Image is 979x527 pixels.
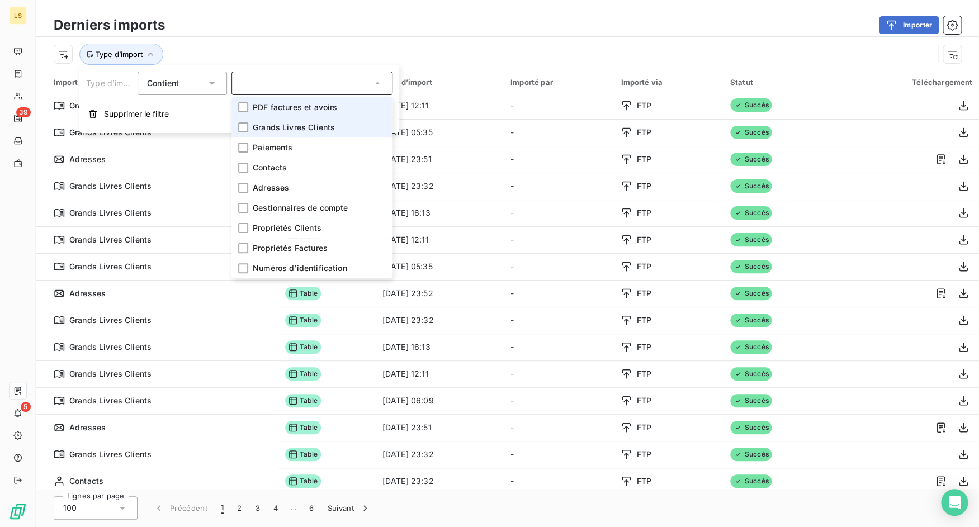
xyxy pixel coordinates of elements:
span: Succès [730,474,772,488]
button: Supprimer le filtre [79,102,399,126]
div: Importé via [621,78,716,87]
td: [DATE] 05:35 [376,119,504,146]
td: - [504,92,614,119]
td: - [504,334,614,360]
span: FTP [636,207,651,219]
button: Suivant [321,496,377,520]
span: 39 [16,107,31,117]
button: 2 [230,496,248,520]
button: 3 [249,496,267,520]
span: FTP [636,100,651,111]
div: Open Intercom Messenger [941,489,968,516]
td: - [504,253,614,280]
span: Table [285,394,321,407]
td: - [504,146,614,173]
td: - [504,280,614,307]
span: Succès [730,206,772,220]
div: Statut [730,78,826,87]
span: Type d’import [86,78,139,88]
div: Date d’import [382,78,497,87]
span: Succès [730,314,772,327]
span: Contient [147,78,179,88]
button: Type d’import [79,44,163,65]
span: Adresses [69,288,106,299]
td: [DATE] 23:32 [376,307,504,334]
td: [DATE] 23:52 [376,280,504,307]
span: 1 [221,502,224,514]
span: Succès [730,233,772,246]
span: Succès [730,98,772,112]
button: 6 [302,496,320,520]
div: LS [9,7,27,25]
span: FTP [636,315,651,326]
td: [DATE] 23:51 [376,146,504,173]
span: Grands Livres Clients [69,341,152,353]
span: FTP [636,341,651,353]
span: PDF factures et avoirs [253,102,337,113]
span: Gestionnaires de compte [253,202,348,213]
td: - [504,173,614,200]
span: Table [285,474,321,488]
span: Adresses [253,182,289,193]
span: Grands Livres Clients [69,315,152,326]
span: Adresses [69,422,106,433]
span: Grands Livres Clients [69,127,152,138]
span: Succès [730,260,772,273]
span: Table [285,367,321,381]
span: FTP [636,476,651,487]
div: Importé par [510,78,607,87]
td: - [504,468,614,495]
span: FTP [636,181,651,192]
span: Propriétés Clients [253,222,321,234]
span: Grands Livres Clients [69,181,152,192]
span: Grands Livres Clients [69,449,152,460]
span: Grands Livres Clients [69,207,152,219]
span: Succès [730,448,772,461]
span: Succès [730,367,772,381]
button: 1 [214,496,230,520]
span: Table [285,448,321,461]
span: Grands Livres Clients [69,261,152,272]
td: - [504,226,614,253]
span: 100 [63,502,77,514]
span: Succès [730,394,772,407]
td: [DATE] 23:51 [376,414,504,441]
span: Succès [730,153,772,166]
td: [DATE] 12:11 [376,226,504,253]
span: Grands Livres Clients [69,395,152,406]
span: FTP [636,261,651,272]
span: Type d’import [96,50,143,59]
span: FTP [636,449,651,460]
span: Grands Livres Clients [253,122,335,133]
td: [DATE] 23:32 [376,468,504,495]
span: Succès [730,126,772,139]
span: FTP [636,422,651,433]
span: Grands Livres Clients [69,234,152,245]
span: Succès [730,287,772,300]
td: - [504,360,614,387]
div: Import [54,77,272,87]
td: - [504,441,614,468]
td: - [504,200,614,226]
td: - [504,414,614,441]
h3: Derniers imports [54,15,165,35]
span: Table [285,340,321,354]
span: Paiements [253,142,292,153]
td: [DATE] 12:11 [376,360,504,387]
span: Supprimer le filtre [104,108,169,120]
button: 4 [267,496,285,520]
span: Table [285,314,321,327]
span: FTP [636,288,651,299]
span: Succès [730,340,772,354]
td: - [504,307,614,334]
span: Numéros d’identification [253,263,347,274]
td: - [504,119,614,146]
span: Table [285,421,321,434]
span: Succès [730,179,772,193]
td: [DATE] 06:09 [376,387,504,414]
div: Téléchargement [839,78,972,87]
button: Précédent [146,496,214,520]
td: [DATE] 16:13 [376,334,504,360]
span: Contacts [69,476,103,487]
img: Logo LeanPay [9,502,27,520]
